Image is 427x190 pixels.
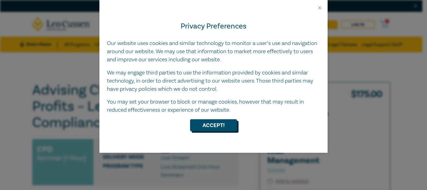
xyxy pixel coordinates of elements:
[190,119,237,131] button: Accept!
[107,21,320,32] h4: Privacy Preferences
[107,39,320,64] p: Our website uses cookies and similar technology to monitor a user’s use and navigation around our...
[317,5,323,11] button: Close
[107,98,320,114] p: You may set your browser to block or manage cookies, however that may result in reduced effective...
[107,69,320,93] p: We may engage third parties to use the information provided by cookies and similar technology, in...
